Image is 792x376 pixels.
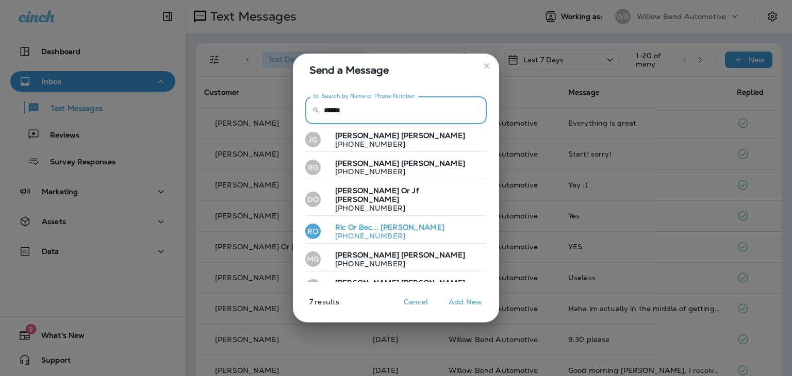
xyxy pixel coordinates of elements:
[335,159,399,168] span: [PERSON_NAME]
[397,294,435,310] button: Cancel
[312,92,415,100] label: To: Search by Name or Phone Number
[305,160,321,175] div: RG
[305,183,487,216] button: DO[PERSON_NAME] Or Jf [PERSON_NAME][PHONE_NUMBER]
[401,131,465,140] span: [PERSON_NAME]
[327,140,465,148] p: [PHONE_NUMBER]
[305,156,487,180] button: RG[PERSON_NAME] [PERSON_NAME][PHONE_NUMBER]
[305,279,321,295] div: AG
[478,58,495,74] button: close
[305,128,487,152] button: JG[PERSON_NAME] [PERSON_NAME][PHONE_NUMBER]
[401,159,465,168] span: [PERSON_NAME]
[305,220,487,244] button: RORic Or Bec... [PERSON_NAME][PHONE_NUMBER]
[309,62,487,78] span: Send a Message
[327,260,465,268] p: [PHONE_NUMBER]
[289,298,339,314] p: 7 results
[305,224,321,239] div: RO
[305,251,321,267] div: MG
[305,276,487,299] button: AG[PERSON_NAME] [PERSON_NAME][PHONE_NUMBER]
[335,223,378,232] span: Ric Or Bec...
[305,248,487,271] button: MG[PERSON_NAME] [PERSON_NAME][PHONE_NUMBER]
[335,186,419,195] span: [PERSON_NAME] Or Jf
[335,131,399,140] span: [PERSON_NAME]
[401,250,465,260] span: [PERSON_NAME]
[327,232,444,240] p: [PHONE_NUMBER]
[327,204,483,212] p: [PHONE_NUMBER]
[335,250,399,260] span: [PERSON_NAME]
[305,192,321,207] div: DO
[443,294,487,310] button: Add New
[401,278,465,287] span: [PERSON_NAME]
[335,278,399,287] span: [PERSON_NAME]
[381,223,444,232] span: [PERSON_NAME]
[305,132,321,147] div: JG
[335,195,399,204] span: [PERSON_NAME]
[327,167,465,176] p: [PHONE_NUMBER]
